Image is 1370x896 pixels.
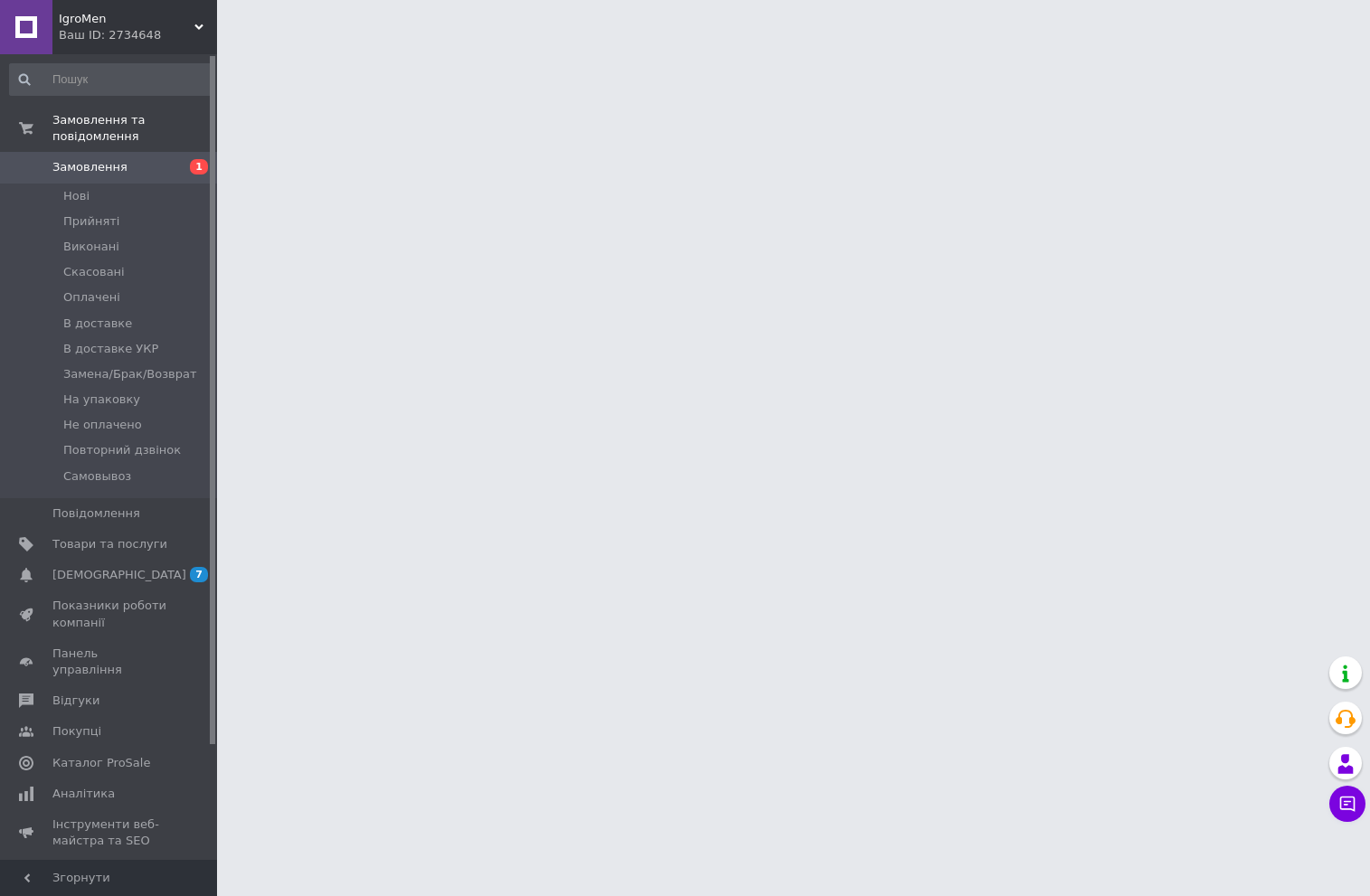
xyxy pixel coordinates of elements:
[52,723,101,740] span: Покупці
[190,567,208,582] span: 7
[59,27,217,43] div: Ваш ID: 2734648
[52,816,167,849] span: Інструменти веб-майстра та SEO
[52,567,186,583] span: [DEMOGRAPHIC_DATA]
[9,63,213,96] input: Пошук
[63,239,119,255] span: Виконані
[52,505,140,522] span: Повідомлення
[63,366,197,382] span: Замена/Брак/Возврат
[63,188,90,204] span: Нові
[63,264,125,280] span: Скасовані
[52,536,167,552] span: Товари та послуги
[63,289,120,306] span: Оплачені
[63,417,142,433] span: Не оплачено
[63,213,119,230] span: Прийняті
[63,316,132,332] span: В доставке
[52,693,99,709] span: Відгуки
[63,391,140,408] span: На упаковку
[52,786,115,802] span: Аналітика
[52,755,150,771] span: Каталог ProSale
[52,646,167,678] span: Панель управління
[52,598,167,630] span: Показники роботи компанії
[63,442,181,458] span: Повторний дзвінок
[1329,786,1365,822] button: Чат з покупцем
[52,112,217,145] span: Замовлення та повідомлення
[59,11,194,27] span: IgroMen
[190,159,208,174] span: 1
[63,341,158,357] span: В доставке УКР
[63,468,131,485] span: Самовывоз
[52,159,128,175] span: Замовлення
